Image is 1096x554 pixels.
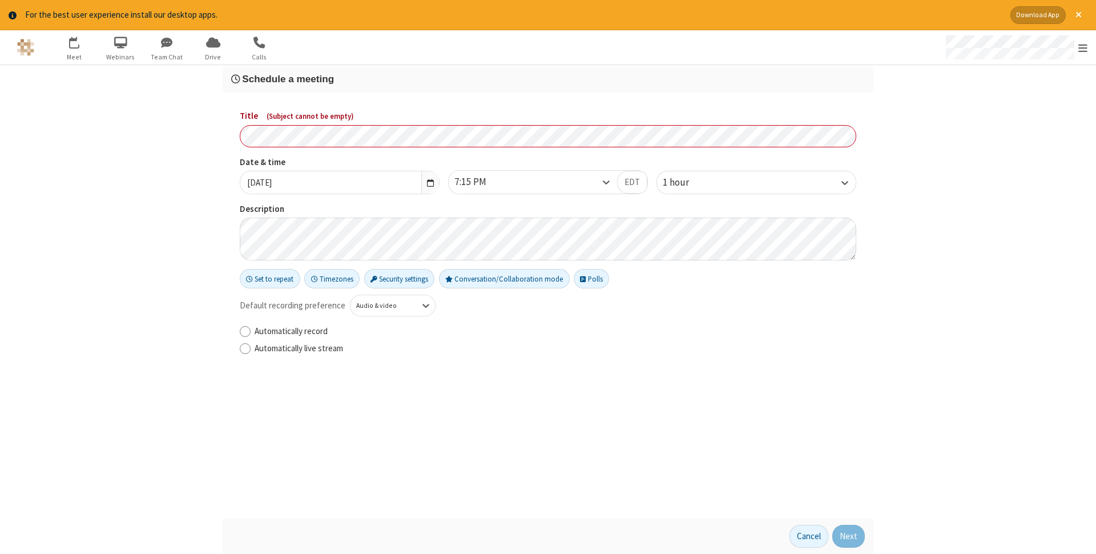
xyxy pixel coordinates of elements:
span: Calls [238,52,281,62]
span: Meet [53,52,96,62]
span: Schedule a meeting [242,73,334,85]
img: QA Selenium DO NOT DELETE OR CHANGE [17,39,34,56]
div: Audio & video [356,301,410,311]
button: Conversation/Collaboration mode [439,269,570,288]
button: Download App [1010,6,1066,24]
label: Automatically record [255,325,856,338]
iframe: Chat [1067,524,1087,546]
div: For the best user experience install our desktop apps. [25,9,1002,22]
button: Close alert [1070,6,1087,24]
label: Automatically live stream [255,342,856,355]
button: Security settings [364,269,435,288]
div: 8 [77,37,84,45]
button: Cancel [789,525,828,548]
span: Default recording preference [240,299,345,312]
label: Title [240,110,856,123]
div: Open menu [935,30,1096,65]
button: Polls [574,269,609,288]
button: Logo [4,30,47,65]
span: ( Subject cannot be empty ) [267,111,354,121]
div: 7:15 PM [454,175,506,190]
span: Webinars [99,52,142,62]
span: Drive [192,52,235,62]
div: 1 hour [663,175,708,190]
button: EDT [617,171,647,194]
label: Date & time [240,156,440,169]
label: Description [240,203,856,216]
span: Team Chat [146,52,188,62]
button: Next [832,525,865,548]
button: Set to repeat [240,269,300,288]
button: Timezones [304,269,360,288]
